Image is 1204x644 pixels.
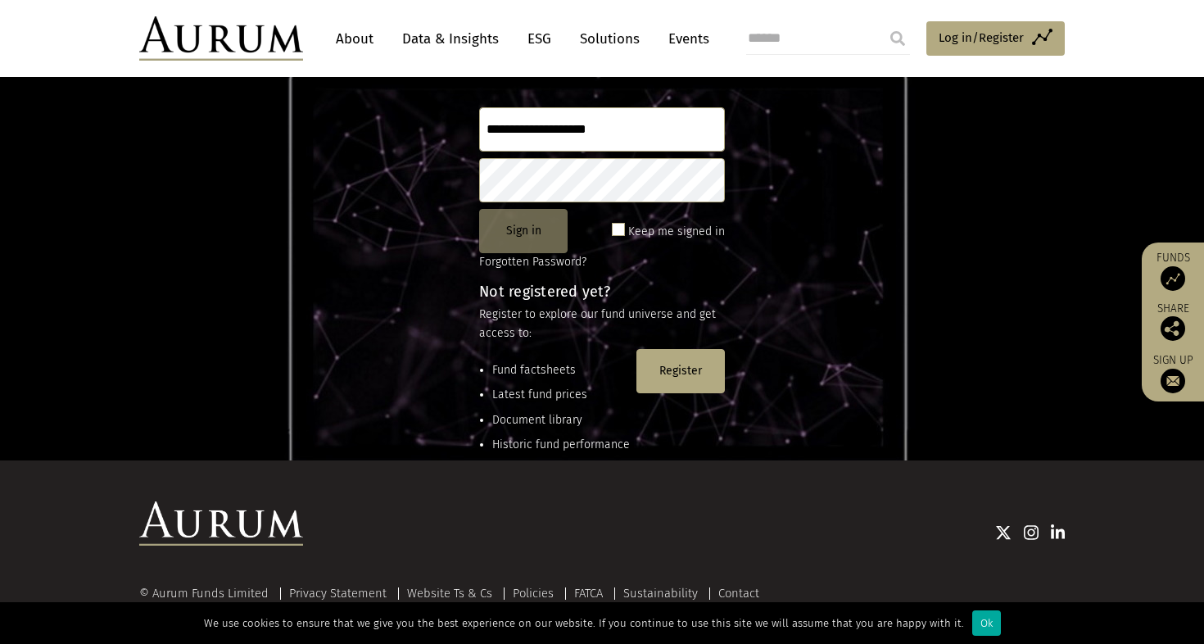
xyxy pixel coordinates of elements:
[939,28,1024,48] span: Log in/Register
[492,411,630,429] li: Document library
[519,24,559,54] a: ESG
[1051,524,1066,541] img: Linkedin icon
[926,21,1065,56] a: Log in/Register
[492,436,630,454] li: Historic fund performance
[139,16,303,61] img: Aurum
[1161,316,1185,341] img: Share this post
[139,501,303,546] img: Aurum Logo
[574,586,603,601] a: FATCA
[1150,353,1196,393] a: Sign up
[479,284,725,299] h4: Not registered yet?
[972,610,1001,636] div: Ok
[492,386,630,404] li: Latest fund prices
[995,524,1012,541] img: Twitter icon
[1161,266,1185,291] img: Access Funds
[660,24,709,54] a: Events
[1024,524,1039,541] img: Instagram icon
[407,586,492,601] a: Website Ts & Cs
[139,587,1065,637] div: This website is operated by Aurum Funds Limited, authorised and regulated by the Financial Conduc...
[1161,369,1185,393] img: Sign up to our newsletter
[479,306,725,342] p: Register to explore our fund universe and get access to:
[636,349,725,393] button: Register
[492,361,630,379] li: Fund factsheets
[572,24,648,54] a: Solutions
[479,209,568,253] button: Sign in
[139,587,277,600] div: © Aurum Funds Limited
[1150,303,1196,341] div: Share
[394,24,507,54] a: Data & Insights
[513,586,554,601] a: Policies
[881,22,914,55] input: Submit
[479,255,586,269] a: Forgotten Password?
[1150,251,1196,291] a: Funds
[718,586,759,601] a: Contact
[628,222,725,242] label: Keep me signed in
[289,586,387,601] a: Privacy Statement
[328,24,382,54] a: About
[623,586,698,601] a: Sustainability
